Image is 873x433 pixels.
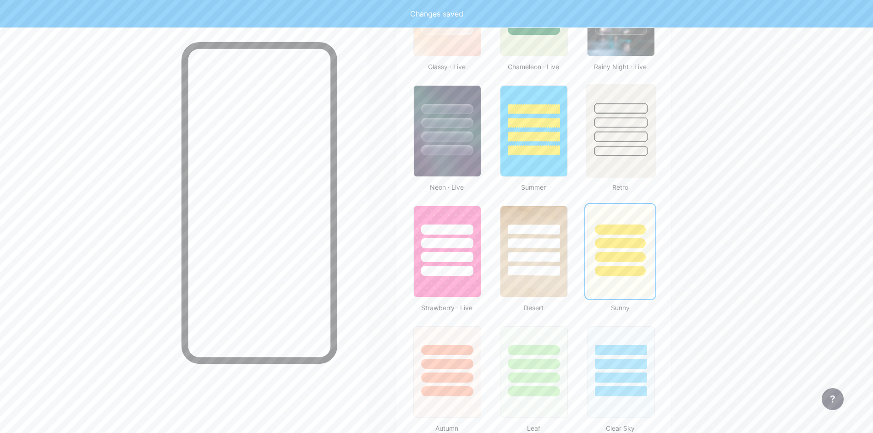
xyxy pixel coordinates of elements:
div: Changes saved [410,8,463,19]
div: Strawberry · Live [411,303,483,312]
div: Desert [497,303,569,312]
div: Summer [497,182,569,192]
div: Retro [584,182,656,192]
div: Glassy · Live [411,62,483,71]
div: Chameleon · Live [497,62,569,71]
div: Neon · Live [411,182,483,192]
div: Clear Sky [584,423,656,433]
div: Leaf [497,423,569,433]
img: retro.jpg [587,84,655,178]
div: Autumn [411,423,483,433]
div: Sunny [584,303,656,312]
div: Rainy Night · Live [584,62,656,71]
